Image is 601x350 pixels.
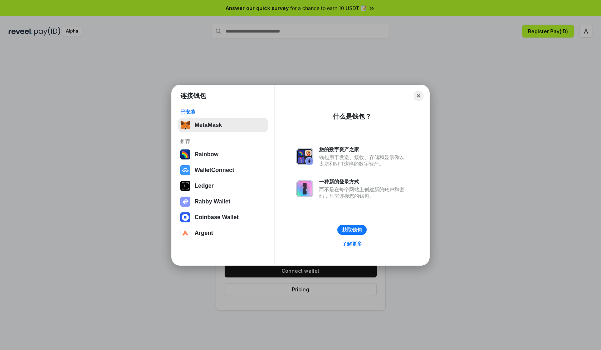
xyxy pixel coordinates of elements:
[195,230,213,236] div: Argent
[180,138,266,144] div: 推荐
[319,154,408,167] div: 钱包用于发送、接收、存储和显示像以太坊和NFT这样的数字资产。
[195,198,230,205] div: Rabby Wallet
[178,194,268,209] button: Rabby Wallet
[195,167,234,173] div: WalletConnect
[180,212,190,222] img: svg+xml,%3Csvg%20width%3D%2228%22%20height%3D%2228%22%20viewBox%3D%220%200%2028%2028%22%20fill%3D...
[195,122,222,128] div: MetaMask
[180,92,206,100] h1: 连接钱包
[337,225,367,235] button: 获取钱包
[180,109,266,115] div: 已安装
[342,241,362,247] div: 了解更多
[178,147,268,162] button: Rainbow
[180,120,190,130] img: svg+xml,%3Csvg%20fill%3D%22none%22%20height%3D%2233%22%20viewBox%3D%220%200%2035%2033%22%20width%...
[319,186,408,199] div: 而不是在每个网站上创建新的账户和密码，只需连接您的钱包。
[296,148,313,165] img: svg+xml,%3Csvg%20xmlns%3D%22http%3A%2F%2Fwww.w3.org%2F2000%2Fsvg%22%20fill%3D%22none%22%20viewBox...
[195,214,239,221] div: Coinbase Wallet
[178,210,268,225] button: Coinbase Wallet
[414,91,424,101] button: Close
[178,179,268,193] button: Ledger
[338,239,366,248] a: 了解更多
[195,183,214,189] div: Ledger
[319,178,408,185] div: 一种新的登录方式
[180,197,190,207] img: svg+xml,%3Csvg%20xmlns%3D%22http%3A%2F%2Fwww.w3.org%2F2000%2Fsvg%22%20fill%3D%22none%22%20viewBox...
[180,149,190,159] img: svg+xml,%3Csvg%20width%3D%22120%22%20height%3D%22120%22%20viewBox%3D%220%200%20120%20120%22%20fil...
[178,163,268,177] button: WalletConnect
[180,228,190,238] img: svg+xml,%3Csvg%20width%3D%2228%22%20height%3D%2228%22%20viewBox%3D%220%200%2028%2028%22%20fill%3D...
[333,112,371,121] div: 什么是钱包？
[296,180,313,197] img: svg+xml,%3Csvg%20xmlns%3D%22http%3A%2F%2Fwww.w3.org%2F2000%2Fsvg%22%20fill%3D%22none%22%20viewBox...
[342,227,362,233] div: 获取钱包
[195,151,219,158] div: Rainbow
[319,146,408,153] div: 您的数字资产之家
[178,226,268,240] button: Argent
[180,165,190,175] img: svg+xml,%3Csvg%20width%3D%2228%22%20height%3D%2228%22%20viewBox%3D%220%200%2028%2028%22%20fill%3D...
[178,118,268,132] button: MetaMask
[180,181,190,191] img: svg+xml,%3Csvg%20xmlns%3D%22http%3A%2F%2Fwww.w3.org%2F2000%2Fsvg%22%20width%3D%2228%22%20height%3...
